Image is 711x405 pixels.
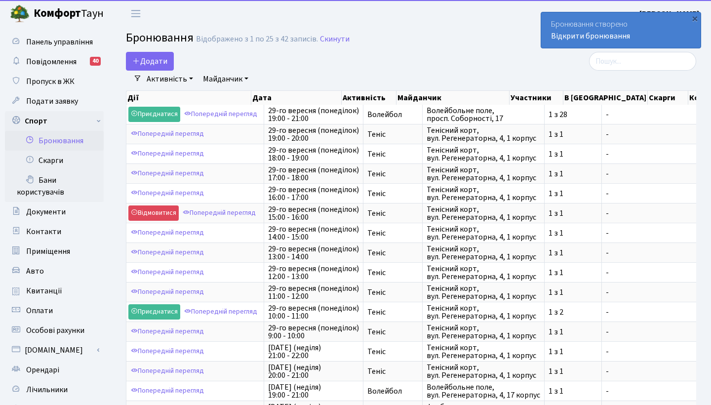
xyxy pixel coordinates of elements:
[5,151,104,170] a: Скарги
[128,146,206,162] a: Попередній перегляд
[606,367,696,375] span: -
[549,387,597,395] span: 1 з 1
[549,249,597,257] span: 1 з 1
[5,340,104,360] a: [DOMAIN_NAME]
[367,387,418,395] span: Волейбол
[128,383,206,399] a: Попередній перегляд
[648,91,688,105] th: Скарги
[268,107,359,122] span: 29-го вересня (понеділок) 19:00 - 21:00
[5,281,104,301] a: Квитанції
[367,170,418,178] span: Теніс
[268,205,359,221] span: 29-го вересня (понеділок) 15:00 - 16:00
[367,367,418,375] span: Теніс
[5,91,104,111] a: Подати заявку
[367,328,418,336] span: Теніс
[126,91,251,105] th: Дії
[606,190,696,198] span: -
[182,304,260,320] a: Попередній перегляд
[128,304,180,320] a: Приєднатися
[268,225,359,241] span: 29-го вересня (понеділок) 14:00 - 15:00
[182,107,260,122] a: Попередній перегляд
[549,308,597,316] span: 1 з 2
[427,284,540,300] span: Тенісний корт, вул. Регенераторна, 4, 1 корпус
[5,261,104,281] a: Авто
[563,91,648,105] th: В [GEOGRAPHIC_DATA]
[510,91,563,105] th: Участники
[5,170,104,202] a: Бани користувачів
[427,126,540,142] span: Тенісний корт, вул. Регенераторна, 4, 1 корпус
[549,170,597,178] span: 1 з 1
[549,111,597,119] span: 1 з 28
[606,170,696,178] span: -
[427,344,540,360] span: Тенісний корт, вул. Регенераторна, 4, 1 корпус
[606,130,696,138] span: -
[26,266,44,277] span: Авто
[549,150,597,158] span: 1 з 1
[427,265,540,281] span: Тенісний корт, вул. Регенераторна, 4, 1 корпус
[549,269,597,277] span: 1 з 1
[10,4,30,24] img: logo.png
[5,131,104,151] a: Бронювання
[606,308,696,316] span: -
[126,29,194,46] span: Бронювання
[549,288,597,296] span: 1 з 1
[268,166,359,182] span: 29-го вересня (понеділок) 17:00 - 18:00
[26,305,53,316] span: Оплати
[90,57,101,66] div: 40
[606,111,696,119] span: -
[34,5,104,22] span: Таун
[427,383,540,399] span: Волейбольне поле, вул. Регенераторна, 4, 17 корпус
[199,71,252,87] a: Майданчик
[268,304,359,320] span: 29-го вересня (понеділок) 10:00 - 11:00
[342,91,397,105] th: Активність
[549,190,597,198] span: 1 з 1
[128,265,206,280] a: Попередній перегляд
[180,205,258,221] a: Попередній перегляд
[427,146,540,162] span: Тенісний корт, вул. Регенераторна, 4, 1 корпус
[268,126,359,142] span: 29-го вересня (понеділок) 19:00 - 20:00
[367,190,418,198] span: Теніс
[128,225,206,241] a: Попередній перегляд
[427,166,540,182] span: Тенісний корт, вул. Регенераторна, 4, 1 корпус
[549,130,597,138] span: 1 з 1
[196,35,318,44] div: Відображено з 1 по 25 з 42 записів.
[5,32,104,52] a: Панель управління
[367,150,418,158] span: Теніс
[606,387,696,395] span: -
[427,364,540,379] span: Тенісний корт, вул. Регенераторна, 4, 1 корпус
[541,12,701,48] div: Бронювання створено
[268,245,359,261] span: 29-го вересня (понеділок) 13:00 - 14:00
[128,166,206,181] a: Попередній перегляд
[26,384,68,395] span: Лічильники
[26,56,77,67] span: Повідомлення
[128,186,206,201] a: Попередній перегляд
[427,304,540,320] span: Тенісний корт, вул. Регенераторна, 4, 1 корпус
[5,111,104,131] a: Спорт
[396,91,510,105] th: Майданчик
[128,107,180,122] a: Приєднатися
[123,5,148,22] button: Переключити навігацію
[251,91,341,105] th: Дата
[143,71,197,87] a: Активність
[34,5,81,21] b: Комфорт
[427,324,540,340] span: Тенісний корт, вул. Регенераторна, 4, 1 корпус
[551,31,630,41] a: Відкрити бронювання
[268,265,359,281] span: 29-го вересня (понеділок) 12:00 - 13:00
[128,245,206,260] a: Попередній перегляд
[5,52,104,72] a: Повідомлення40
[549,367,597,375] span: 1 з 1
[367,288,418,296] span: Теніс
[268,364,359,379] span: [DATE] (неділя) 20:00 - 21:00
[606,328,696,336] span: -
[26,206,66,217] span: Документи
[5,380,104,400] a: Лічильники
[549,209,597,217] span: 1 з 1
[26,96,78,107] span: Подати заявку
[5,301,104,321] a: Оплати
[606,269,696,277] span: -
[606,209,696,217] span: -
[367,229,418,237] span: Теніс
[606,348,696,356] span: -
[5,202,104,222] a: Документи
[128,344,206,359] a: Попередній перегляд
